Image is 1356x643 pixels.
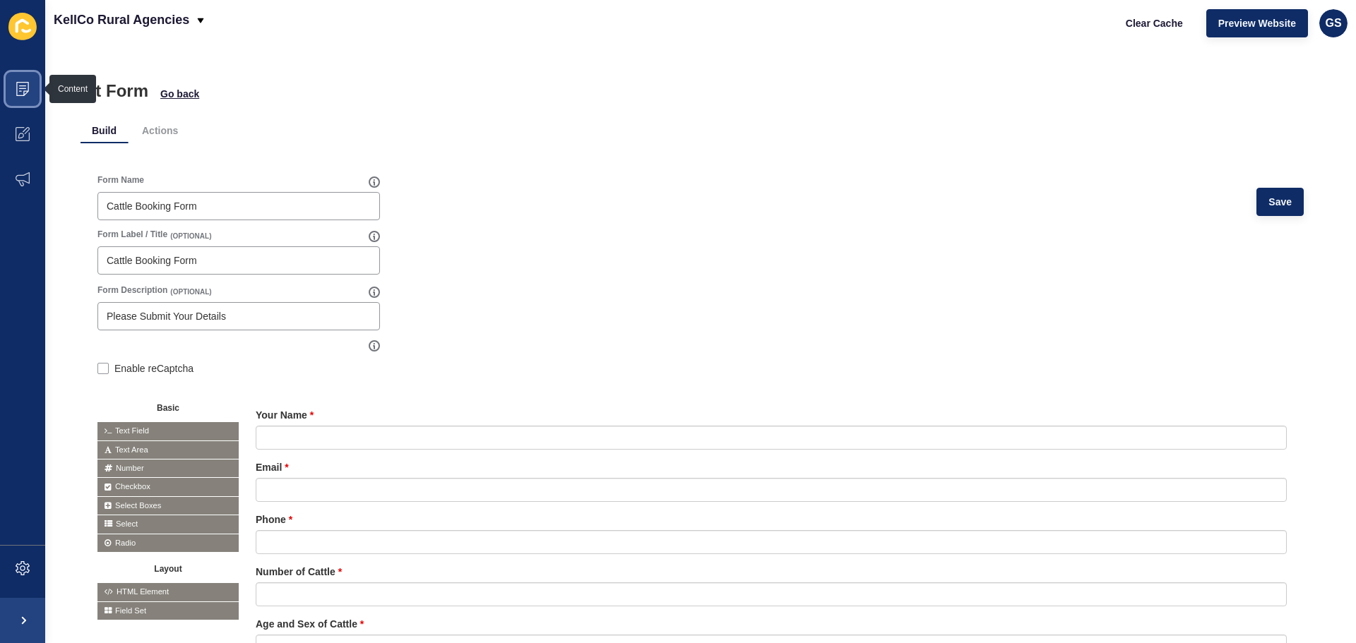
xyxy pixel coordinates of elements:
span: Number [97,459,239,477]
label: Form Name [97,174,144,186]
label: Phone [256,512,292,527]
label: Form Description [97,284,167,296]
span: Checkbox [97,478,239,495]
span: Text Area [97,441,239,459]
span: Clear Cache [1126,16,1183,30]
span: (OPTIONAL) [170,287,211,297]
button: Go back [160,87,200,101]
label: Your Name [256,408,314,422]
span: Save [1268,195,1292,209]
label: Email [256,460,289,474]
label: Form Label / Title [97,229,167,240]
div: Content [58,83,88,95]
span: Go back [160,87,199,101]
label: Number of Cattle [256,565,342,579]
p: KellCo Rural Agencies [54,2,189,37]
span: Field Set [97,602,239,620]
button: Basic [97,398,239,415]
span: Radio [97,534,239,552]
span: HTML Element [97,583,239,601]
span: Select Boxes [97,497,239,515]
button: Preview Website [1206,9,1308,37]
button: Layout [97,559,239,576]
span: Text Field [97,422,239,440]
span: GS [1325,16,1341,30]
span: Preview Website [1218,16,1296,30]
h1: Edit Form [69,81,148,101]
label: Age and Sex of Cattle [256,617,364,631]
button: Clear Cache [1114,9,1195,37]
label: Enable reCaptcha [114,361,194,375]
li: Build [81,118,128,143]
li: Actions [131,118,189,143]
button: Save [1256,188,1304,216]
span: Select [97,515,239,533]
span: (OPTIONAL) [170,232,211,241]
